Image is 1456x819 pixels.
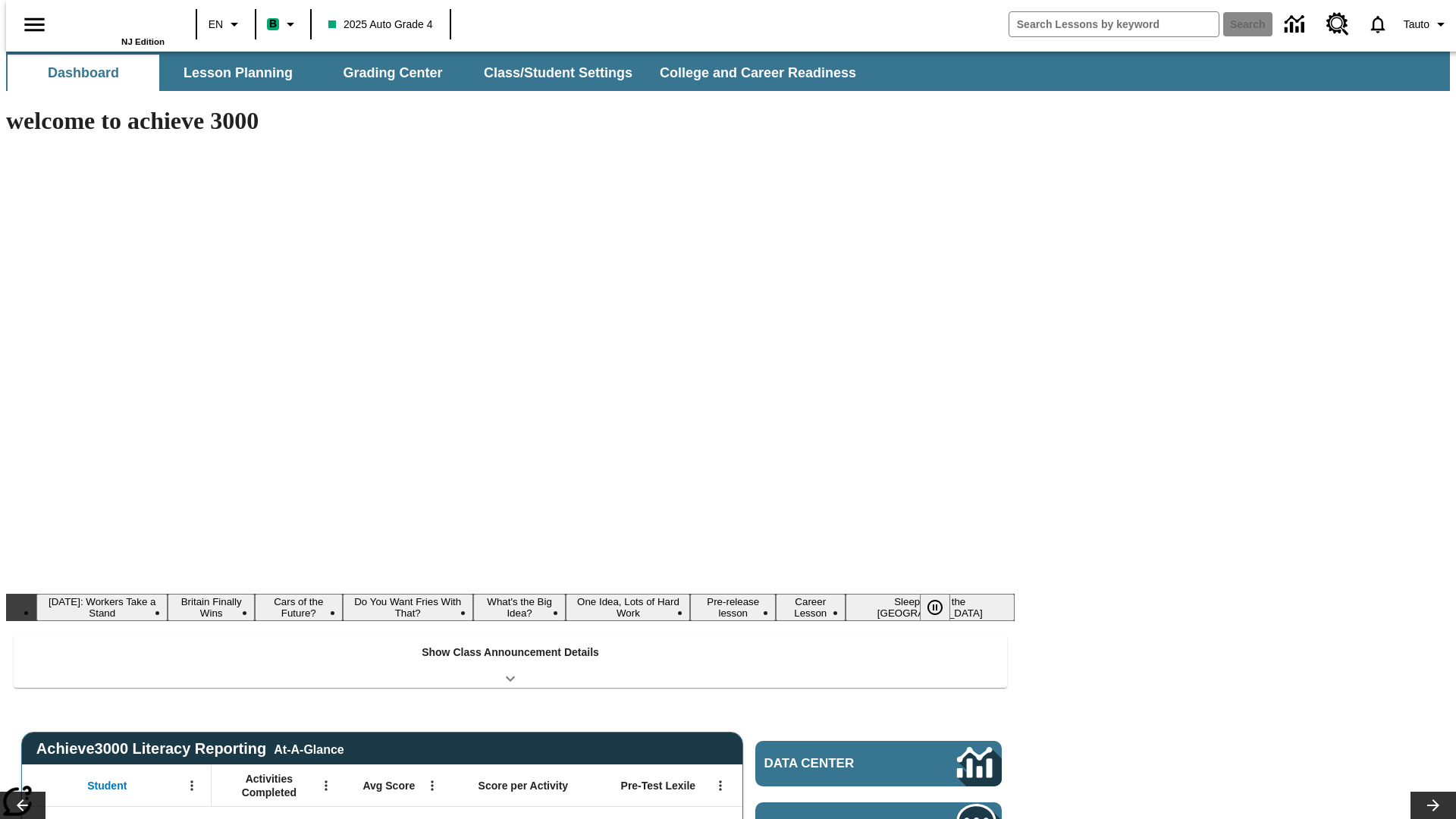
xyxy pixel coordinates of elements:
a: Home [66,7,165,37]
div: Pause [920,594,965,621]
span: Tauto [1404,17,1429,33]
button: Slide 2 Britain Finally Wins [168,594,254,621]
div: Home [66,5,165,46]
button: Lesson carousel, Next [1410,792,1456,819]
span: Avg Score [362,779,415,792]
button: Slide 5 What's the Big Idea? [473,594,566,621]
span: EN [209,17,223,33]
button: Slide 6 One Idea, Lots of Hard Work [566,594,690,621]
button: College and Career Readiness [648,55,868,91]
button: Open Menu [709,774,732,797]
button: Lesson Planning [162,55,314,91]
div: SubNavbar [6,52,1450,91]
span: 2025 Auto Grade 4 [328,17,433,33]
input: search field [1009,12,1219,36]
span: Activities Completed [219,772,319,799]
button: Open Menu [180,774,203,797]
p: Show Class Announcement Details [422,645,599,661]
button: Profile/Settings [1398,11,1456,38]
span: Student [87,779,127,792]
h1: welcome to achieve 3000 [6,107,1015,135]
a: Data Center [1276,4,1317,45]
button: Grading Center [317,55,469,91]
button: Pause [920,594,950,621]
button: Slide 8 Career Lesson [776,594,846,621]
button: Open Menu [421,774,444,797]
span: B [269,14,277,33]
button: Open Menu [315,774,337,797]
button: Slide 4 Do You Want Fries With That? [343,594,473,621]
button: Language: EN, Select a language [202,11,250,38]
a: Resource Center, Will open in new tab [1317,4,1358,45]
span: Achieve3000 Literacy Reporting [36,740,344,758]
a: Notifications [1358,5,1398,44]
span: Pre-Test Lexile [621,779,696,792]
div: SubNavbar [6,55,870,91]
button: Open side menu [12,2,57,47]
button: Slide 3 Cars of the Future? [255,594,343,621]
button: Slide 9 Sleepless in the Animal Kingdom [846,594,1015,621]
span: Score per Activity [479,779,569,792]
span: Data Center [764,756,906,771]
div: At-A-Glance [274,740,344,757]
span: NJ Edition [121,37,165,46]
button: Slide 7 Pre-release lesson [690,594,776,621]
button: Class/Student Settings [472,55,645,91]
button: Slide 1 Labor Day: Workers Take a Stand [36,594,168,621]
button: Dashboard [8,55,159,91]
a: Data Center [755,741,1002,786]
button: Boost Class color is mint green. Change class color [261,11,306,38]
div: Show Class Announcement Details [14,635,1007,688]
